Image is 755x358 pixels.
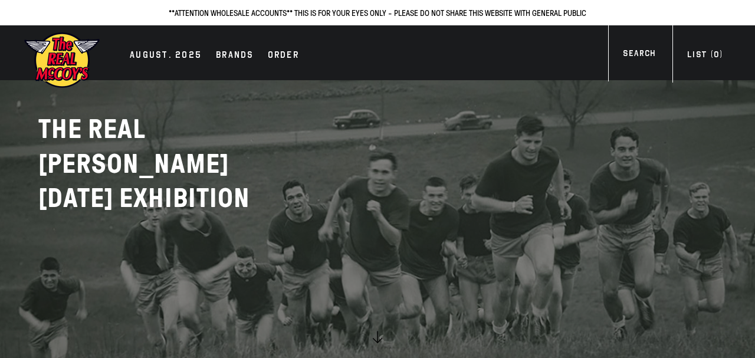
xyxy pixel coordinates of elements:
span: 0 [714,50,719,60]
div: List ( ) [687,48,723,64]
a: Order [262,48,305,64]
h2: THE REAL [PERSON_NAME] [38,112,333,216]
div: Order [268,48,299,64]
a: List (0) [672,48,737,64]
a: Search [608,47,670,63]
img: mccoys-exhibition [24,31,100,89]
div: AUGUST. 2025 [130,48,202,64]
a: AUGUST. 2025 [124,48,208,64]
div: Brands [216,48,254,64]
div: Search [623,47,655,63]
p: **ATTENTION WHOLESALE ACCOUNTS** THIS IS FOR YOUR EYES ONLY - PLEASE DO NOT SHARE THIS WEBSITE WI... [12,6,743,19]
p: [DATE] EXHIBITION [38,181,333,216]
